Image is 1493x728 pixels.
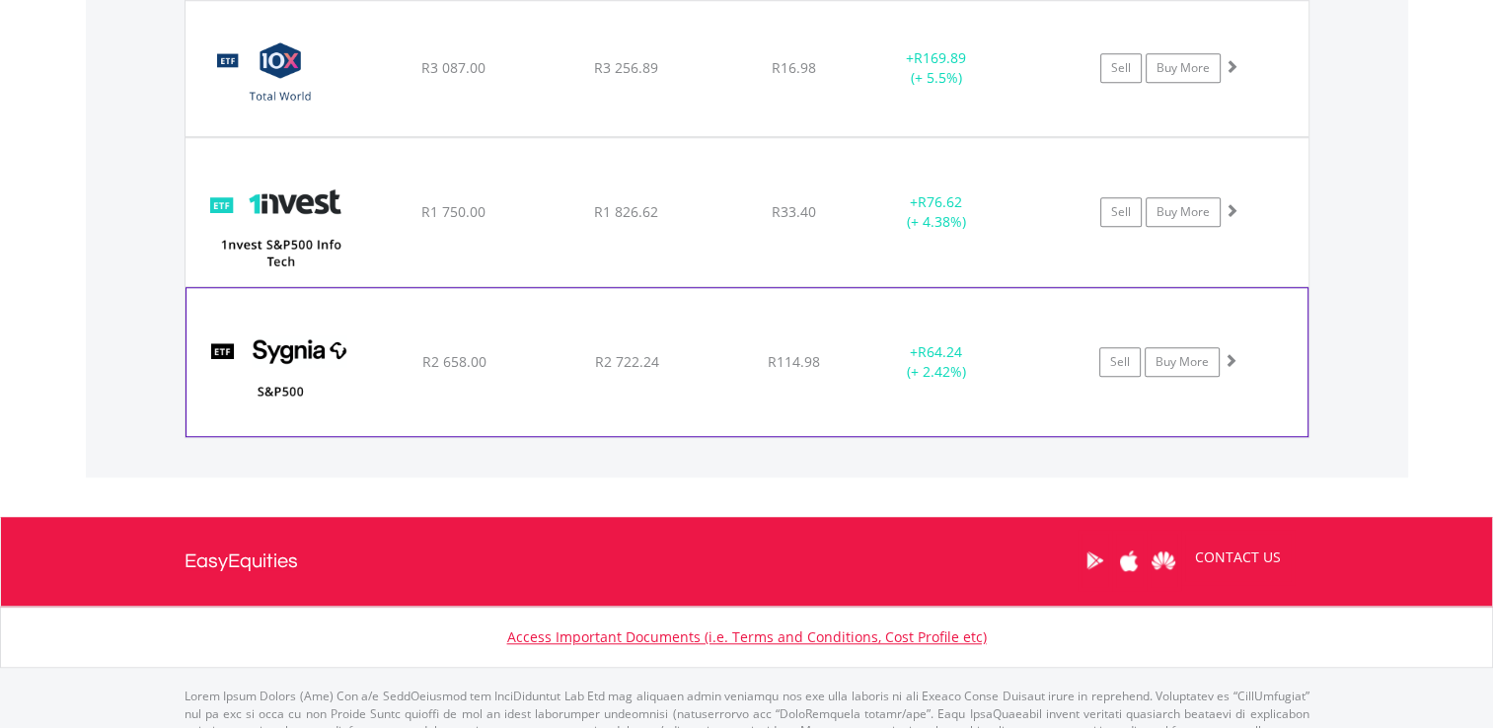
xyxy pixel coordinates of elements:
a: EasyEquities [185,517,298,606]
div: + (+ 5.5%) [862,48,1011,88]
a: Sell [1100,197,1142,227]
span: R1 826.62 [594,202,658,221]
span: R64.24 [918,342,962,361]
a: Huawei [1147,530,1181,591]
span: R114.98 [768,352,820,371]
a: Google Play [1078,530,1112,591]
a: Sell [1100,53,1142,83]
img: TFSA.ETF5IT.png [195,163,365,281]
a: Buy More [1146,53,1221,83]
img: TFSA.GLOBAL.png [195,26,365,131]
span: R1 750.00 [421,202,485,221]
span: R76.62 [918,192,962,211]
a: Buy More [1146,197,1221,227]
span: R3 087.00 [421,58,485,77]
a: Apple [1112,530,1147,591]
a: Sell [1099,347,1141,377]
a: CONTACT US [1181,530,1295,585]
a: Access Important Documents (i.e. Terms and Conditions, Cost Profile etc) [507,627,987,646]
a: Buy More [1145,347,1220,377]
div: + (+ 2.42%) [861,342,1009,382]
div: + (+ 4.38%) [862,192,1011,232]
span: R33.40 [772,202,816,221]
span: R16.98 [772,58,816,77]
span: R2 722.24 [594,352,658,371]
img: TFSA.SYG500.png [196,313,366,431]
span: R169.89 [914,48,966,67]
span: R3 256.89 [594,58,658,77]
span: R2 658.00 [421,352,485,371]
